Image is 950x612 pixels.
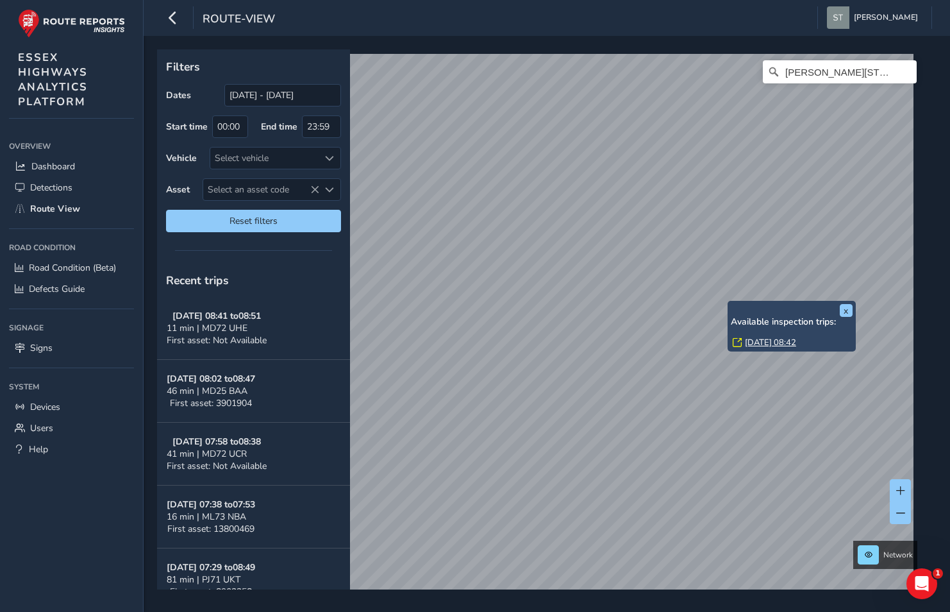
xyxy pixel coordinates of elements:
span: Signs [30,342,53,354]
span: Road Condition (Beta) [29,262,116,274]
span: First asset: 8902258 [170,586,252,598]
button: [DATE] 07:38 to07:5316 min | ML73 NBAFirst asset: 13800469 [157,486,350,548]
a: [DATE] 08:42 [745,337,796,348]
div: Signage [9,318,134,337]
strong: [DATE] 07:29 to 08:49 [167,561,255,574]
button: Reset filters [166,210,341,232]
span: route-view [203,11,275,29]
button: [DATE] 07:58 to08:3841 min | MD72 UCRFirst asset: Not Available [157,423,350,486]
a: Signs [9,337,134,359]
span: Devices [30,401,60,413]
span: 46 min | MD25 BAA [167,385,247,397]
div: System [9,377,134,396]
div: Road Condition [9,238,134,257]
button: [DATE] 07:29 to08:4981 min | PJ71 UKTFirst asset: 8902258 [157,548,350,611]
strong: [DATE] 08:02 to 08:47 [167,373,255,385]
span: Dashboard [31,160,75,173]
span: First asset: 3901904 [170,397,252,409]
span: Users [30,422,53,434]
div: Overview [9,137,134,156]
a: Help [9,439,134,460]
strong: [DATE] 07:38 to 07:53 [167,498,255,511]
iframe: Intercom live chat [906,568,937,599]
button: [DATE] 08:02 to08:4746 min | MD25 BAAFirst asset: 3901904 [157,360,350,423]
img: diamond-layout [827,6,849,29]
label: Asset [166,183,190,196]
a: Route View [9,198,134,219]
canvas: Map [162,54,913,604]
label: End time [261,121,297,133]
strong: [DATE] 08:41 to 08:51 [172,310,261,322]
span: 11 min | MD72 UHE [167,322,247,334]
label: Start time [166,121,208,133]
label: Dates [166,89,191,101]
button: x [840,304,853,317]
strong: [DATE] 07:58 to 08:38 [172,436,261,448]
span: First asset: 13800469 [167,523,254,535]
a: Users [9,418,134,439]
span: Recent trips [166,273,229,288]
div: Select vehicle [210,148,319,169]
span: Network [883,550,913,560]
input: Search [763,60,917,83]
p: Filters [166,58,341,75]
h6: Available inspection trips: [731,317,853,328]
span: 41 min | MD72 UCR [167,448,247,460]
span: Route View [30,203,80,215]
span: 1 [933,568,943,579]
span: First asset: Not Available [167,334,267,346]
button: [PERSON_NAME] [827,6,922,29]
span: Help [29,443,48,455]
a: Devices [9,396,134,418]
span: Reset filters [176,215,331,227]
a: Road Condition (Beta) [9,257,134,278]
span: First asset: Not Available [167,460,267,472]
a: Dashboard [9,156,134,177]
span: ESSEX HIGHWAYS ANALYTICS PLATFORM [18,50,88,109]
span: Select an asset code [203,179,319,200]
span: Detections [30,182,72,194]
button: [DATE] 08:41 to08:5111 min | MD72 UHEFirst asset: Not Available [157,297,350,360]
span: Defects Guide [29,283,85,295]
span: 81 min | PJ71 UKT [167,574,240,586]
div: Select an asset code [319,179,340,200]
span: [PERSON_NAME] [854,6,918,29]
a: Defects Guide [9,278,134,300]
a: Detections [9,177,134,198]
label: Vehicle [166,152,197,164]
img: rr logo [18,9,125,38]
span: 16 min | ML73 NBA [167,511,246,523]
